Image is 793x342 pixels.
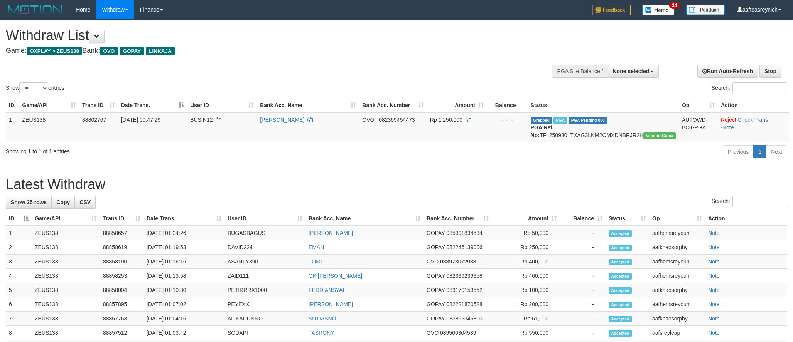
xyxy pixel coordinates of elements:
td: 88858004 [100,283,143,297]
td: [DATE] 01:16:16 [143,255,224,269]
th: Bank Acc. Name: activate to sort column ascending [305,211,423,226]
span: GOPAY [427,230,445,236]
td: 4 [6,269,32,283]
td: 2 [6,240,32,255]
td: 88858190 [100,255,143,269]
th: Game/API: activate to sort column ascending [32,211,100,226]
h4: Game: Bank: [6,47,521,55]
td: 88857895 [100,297,143,312]
input: Search: [732,196,787,207]
td: 1 [6,226,32,240]
span: OVO [362,117,374,123]
th: Game/API: activate to sort column ascending [19,98,79,112]
div: - - - [490,116,525,124]
a: [PERSON_NAME] [309,230,353,236]
b: PGA Ref. No: [531,124,554,138]
td: aafkhaosorphy [649,240,705,255]
span: Copy 082369454473 to clipboard [379,117,415,123]
a: EMAN [309,244,324,250]
label: Search: [712,82,787,94]
span: Copy 089506304539 to clipboard [440,330,476,336]
td: Rp 250,000 [492,240,560,255]
th: User ID: activate to sort column ascending [187,98,257,112]
a: Previous [723,145,754,158]
span: None selected [613,68,650,74]
th: Date Trans.: activate to sort column ascending [143,211,224,226]
a: Reject [721,117,736,123]
span: LINKAJA [146,47,175,55]
td: ZEUS138 [32,226,100,240]
a: 1 [753,145,766,158]
td: - [560,297,606,312]
td: ZEUS138 [32,297,100,312]
td: AUTOWD-BOT-PGA [679,112,718,142]
span: GOPAY [427,301,445,307]
span: OVO [100,47,118,55]
span: GOPAY [427,244,445,250]
td: aafhemsreyoun [649,269,705,283]
a: SUTIASNO [309,315,336,322]
td: 88858619 [100,240,143,255]
a: Note [708,330,720,336]
th: Trans ID: activate to sort column ascending [79,98,118,112]
th: Amount: activate to sort column ascending [492,211,560,226]
td: Rp 550,000 [492,326,560,340]
span: Accepted [609,273,632,280]
th: Status [528,98,679,112]
span: Copy 083895345800 to clipboard [446,315,482,322]
img: Feedback.jpg [592,5,631,15]
td: - [560,312,606,326]
td: [DATE] 01:19:53 [143,240,224,255]
td: - [560,283,606,297]
span: GOPAY [427,273,445,279]
td: - [560,226,606,240]
td: [DATE] 01:03:42 [143,326,224,340]
td: 7 [6,312,32,326]
td: aafhemsreyoun [649,255,705,269]
span: Accepted [609,245,632,251]
td: - [560,240,606,255]
th: Status: activate to sort column ascending [606,211,649,226]
td: 5 [6,283,32,297]
td: ZEUS138 [32,326,100,340]
th: Balance: activate to sort column ascending [560,211,606,226]
td: aafkhaosorphy [649,283,705,297]
td: aafhemsreyoun [649,226,705,240]
td: [DATE] 01:07:02 [143,297,224,312]
button: None selected [608,65,659,78]
span: OVO [427,330,439,336]
span: Vendor URL: https://trx31.1velocity.biz [643,132,676,139]
td: Rp 61,000 [492,312,560,326]
td: SODAPI [224,326,305,340]
td: ALIKACUNNO [224,312,305,326]
div: PGA Site Balance / [552,65,607,78]
a: Next [766,145,787,158]
th: Bank Acc. Name: activate to sort column ascending [257,98,359,112]
div: Showing 1 to 1 of 1 entries [6,144,325,155]
span: Accepted [609,230,632,237]
span: OVO [427,258,439,265]
th: User ID: activate to sort column ascending [224,211,305,226]
h1: Withdraw List [6,28,521,43]
a: CSV [74,196,96,209]
span: Copy 082221870528 to clipboard [446,301,482,307]
td: Rp 100,000 [492,283,560,297]
a: Note [708,244,720,250]
span: GOPAY [427,287,445,293]
span: Copy 083170153552 to clipboard [446,287,482,293]
td: · · [718,112,789,142]
span: Rp 1.250.000 [430,117,462,123]
span: 34 [669,2,680,9]
a: Note [708,273,720,279]
td: 88858657 [100,226,143,240]
span: 88802767 [82,117,106,123]
td: 88857763 [100,312,143,326]
td: PETIRRRX1000 [224,283,305,297]
th: Bank Acc. Number: activate to sort column ascending [423,211,492,226]
th: Trans ID: activate to sort column ascending [100,211,143,226]
span: Copy 082246139006 to clipboard [446,244,482,250]
td: DAVID224 [224,240,305,255]
a: Note [722,124,734,131]
a: Note [708,301,720,307]
a: [PERSON_NAME] [260,117,304,123]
